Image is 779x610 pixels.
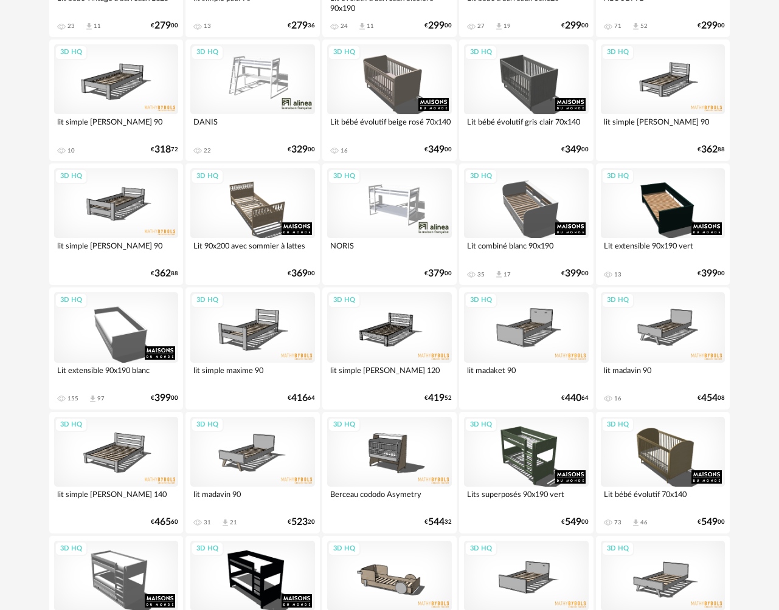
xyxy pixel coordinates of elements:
span: 416 [291,394,308,402]
div: € 00 [424,22,452,30]
a: 3D HQ Lit extensible 90x190 vert 13 €39900 [596,163,730,285]
a: 3D HQ lit simple [PERSON_NAME] 90 €36288 [596,39,730,161]
div: DANIS [190,114,315,139]
div: lit simple [PERSON_NAME] 140 [54,487,179,511]
span: 549 [701,518,718,526]
div: 3D HQ [328,541,361,557]
a: 3D HQ lit simple [PERSON_NAME] 90 €36288 [49,163,184,285]
div: 3D HQ [601,417,634,433]
div: € 72 [151,146,178,154]
span: 349 [428,146,445,154]
span: 299 [565,22,581,30]
div: € 00 [288,146,315,154]
div: Lit 90x200 avec sommier à lattes [190,238,315,262]
div: 10 [68,147,75,154]
div: Lits superposés 90x190 vert [464,487,589,511]
div: 3D HQ [191,169,224,184]
div: lit simple [PERSON_NAME] 90 [54,114,179,139]
div: 3D HQ [55,169,88,184]
span: 399 [154,394,171,402]
div: 16 [341,147,348,154]
div: 13 [614,271,621,278]
span: 329 [291,146,308,154]
a: 3D HQ Lit bébé évolutif gris clair 70x140 €34900 [459,39,594,161]
div: lit madavin 90 [601,363,725,387]
a: 3D HQ Lit extensible 90x190 blanc 155 Download icon 97 €39900 [49,287,184,409]
div: Lit combiné blanc 90x190 [464,238,589,262]
span: 440 [565,394,581,402]
div: 97 [97,395,105,402]
div: 3D HQ [601,45,634,60]
div: 3D HQ [191,293,224,308]
div: 3D HQ [465,293,497,308]
span: Download icon [631,518,640,527]
div: 16 [614,395,621,402]
a: 3D HQ Lit bébé évolutif 70x140 73 Download icon 46 €54900 [596,412,730,533]
span: Download icon [221,518,230,527]
span: 399 [565,270,581,278]
span: 369 [291,270,308,278]
a: 3D HQ lit simple [PERSON_NAME] 90 10 €31872 [49,39,184,161]
span: 279 [154,22,171,30]
div: € 64 [288,394,315,402]
div: € 64 [561,394,589,402]
div: 3D HQ [465,541,497,557]
span: Download icon [494,22,504,31]
div: Lit extensible 90x190 vert [601,238,725,262]
span: 362 [701,146,718,154]
div: 17 [504,271,511,278]
a: 3D HQ lit simple maxime 90 €41664 [185,287,320,409]
div: 3D HQ [328,169,361,184]
div: € 00 [561,270,589,278]
div: 155 [68,395,78,402]
div: € 00 [424,270,452,278]
div: € 00 [698,270,725,278]
div: € 32 [424,518,452,526]
div: 24 [341,22,348,30]
div: € 52 [424,394,452,402]
div: Lit bébé évolutif 70x140 [601,487,725,511]
span: Download icon [631,22,640,31]
div: 73 [614,519,621,526]
span: 549 [565,518,581,526]
a: 3D HQ Berceau cododo Asymetry €54432 [322,412,457,533]
a: 3D HQ NORIS €37900 [322,163,457,285]
div: € 00 [424,146,452,154]
span: 544 [428,518,445,526]
div: € 00 [698,518,725,526]
div: lit madaket 90 [464,363,589,387]
div: 3D HQ [55,417,88,433]
div: 3D HQ [328,45,361,60]
div: € 00 [561,146,589,154]
div: € 00 [151,22,178,30]
div: € 00 [288,270,315,278]
div: 35 [477,271,485,278]
div: Lit bébé évolutif gris clair 70x140 [464,114,589,139]
div: € 00 [561,518,589,526]
div: Berceau cododo Asymetry [327,487,452,511]
div: € 00 [151,394,178,402]
span: 379 [428,270,445,278]
span: 299 [428,22,445,30]
div: 3D HQ [191,417,224,433]
div: 3D HQ [191,541,224,557]
a: 3D HQ lit madavin 90 31 Download icon 21 €52320 [185,412,320,533]
div: 3D HQ [55,541,88,557]
div: lit simple [PERSON_NAME] 90 [54,238,179,262]
div: 3D HQ [465,169,497,184]
div: 31 [204,519,211,526]
div: lit simple [PERSON_NAME] 120 [327,363,452,387]
span: 362 [154,270,171,278]
div: € 60 [151,518,178,526]
div: 21 [230,519,237,526]
div: lit simple [PERSON_NAME] 90 [601,114,725,139]
div: 11 [94,22,101,30]
div: 11 [367,22,374,30]
span: 399 [701,270,718,278]
span: 465 [154,518,171,526]
span: Download icon [358,22,367,31]
div: € 08 [698,394,725,402]
div: 46 [640,519,648,526]
div: 3D HQ [465,417,497,433]
a: 3D HQ Lits superposés 90x190 vert €54900 [459,412,594,533]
